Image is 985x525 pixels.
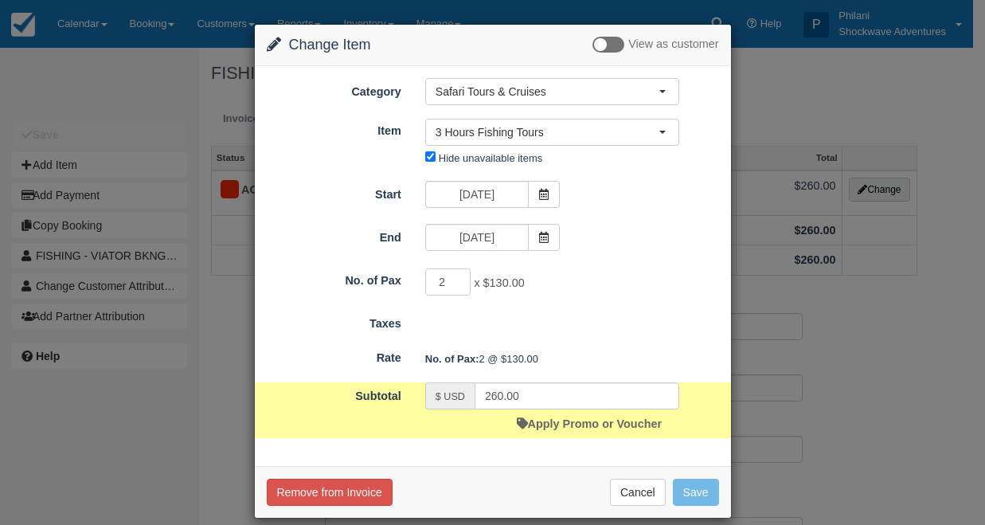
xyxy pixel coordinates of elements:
button: 3 Hours Fishing Tours [425,119,679,146]
span: Change Item [289,37,371,53]
label: Taxes [255,310,413,332]
label: Rate [255,344,413,366]
label: Category [255,78,413,100]
button: Remove from Invoice [267,479,393,506]
label: No. of Pax [255,267,413,289]
strong: No. of Pax [425,353,479,365]
label: Subtotal [255,382,413,405]
label: Start [255,181,413,203]
div: 2 @ $130.00 [413,346,731,372]
label: Hide unavailable items [439,152,542,164]
input: No. of Pax [425,268,471,296]
span: Safari Tours & Cruises [436,84,659,100]
span: View as customer [628,38,718,51]
label: End [255,224,413,246]
span: x $130.00 [474,277,524,290]
small: $ USD [436,391,465,402]
button: Safari Tours & Cruises [425,78,679,105]
a: Apply Promo or Voucher [517,417,662,430]
span: 3 Hours Fishing Tours [436,124,659,140]
button: Save [673,479,719,506]
button: Cancel [610,479,666,506]
label: Item [255,117,413,139]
